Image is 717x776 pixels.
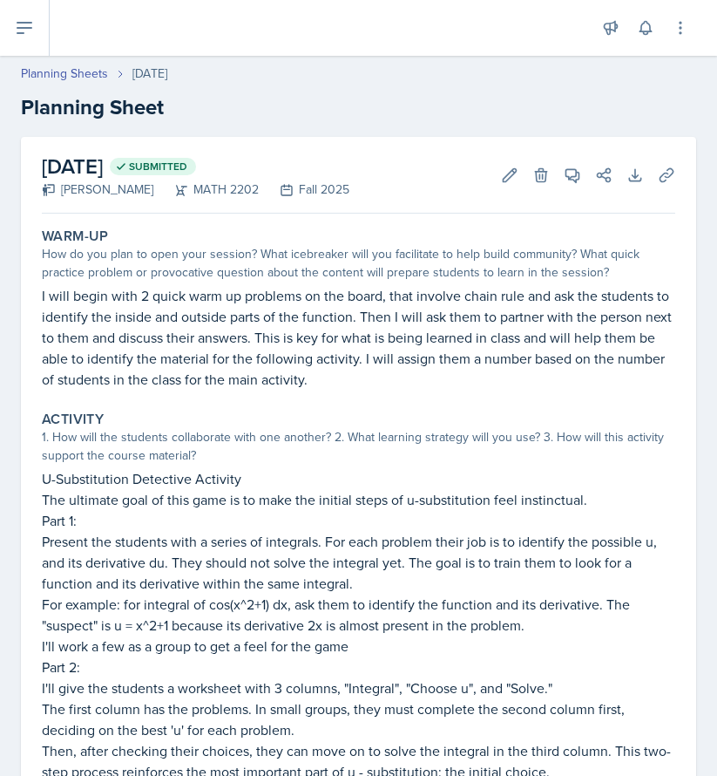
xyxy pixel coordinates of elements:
[42,468,675,489] p: U-Substitution Detective Activity
[42,510,675,531] p: Part 1:
[42,594,675,636] p: For example: for integral of cos(x^2+1) dx, ask them to identify the function and its derivative....
[42,636,675,657] p: I'll work a few as a group to get a feel for the game
[21,92,696,123] h2: Planning Sheet
[42,285,675,390] p: I will begin with 2 quick warm up problems on the board, that involve chain rule and ask the stud...
[42,657,675,677] p: Part 2:
[42,228,109,245] label: Warm-Up
[21,65,108,83] a: Planning Sheets
[42,180,153,199] div: [PERSON_NAME]
[132,65,167,83] div: [DATE]
[42,698,675,740] p: The first column has the problems. In small groups, they must complete the second column first, d...
[42,428,675,465] div: 1. How will the students collaborate with one another? 2. What learning strategy will you use? 3....
[42,531,675,594] p: Present the students with a series of integrals. For each problem their job is to identify the po...
[42,151,349,182] h2: [DATE]
[129,160,187,174] span: Submitted
[42,245,675,282] div: How do you plan to open your session? What icebreaker will you facilitate to help build community...
[42,489,675,510] p: The ultimate goal of this game is to make the initial steps of u-substitution feel instinctual.
[259,180,349,199] div: Fall 2025
[42,411,104,428] label: Activity
[153,180,259,199] div: MATH 2202
[42,677,675,698] p: I'll give the students a worksheet with 3 columns, "Integral", "Choose u", and "Solve."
